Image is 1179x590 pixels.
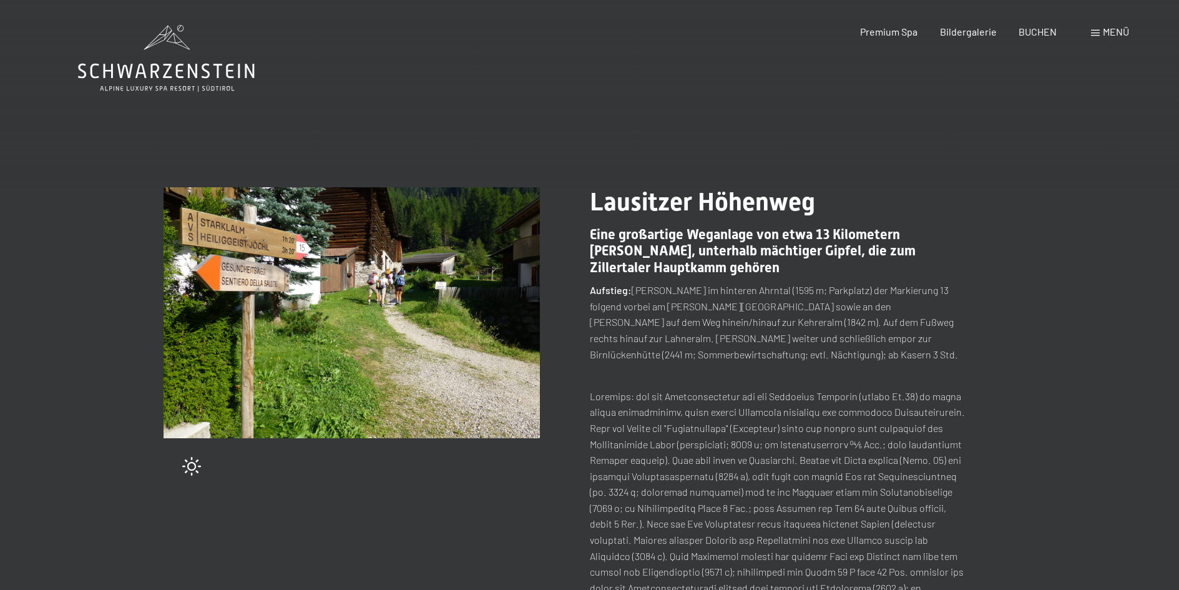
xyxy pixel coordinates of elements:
strong: Aufstieg: [590,284,632,296]
p: [PERSON_NAME] im hinteren Ahrntal (1595 m; Parkplatz) der Markie­rung 13 folgend vorbei am [PERSO... [590,282,966,362]
a: BUCHEN [1019,26,1057,37]
a: Premium Spa [860,26,917,37]
a: Bildergalerie [940,26,997,37]
span: Menü [1103,26,1129,37]
span: Eine großartige Weganlage von etwa 13 Kilometern [PERSON_NAME], unterhalb mächtiger Gipfel, die z... [590,227,916,275]
img: Lausitzer Höhenweg [164,187,540,438]
span: Lausitzer Höhenweg [590,187,815,217]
